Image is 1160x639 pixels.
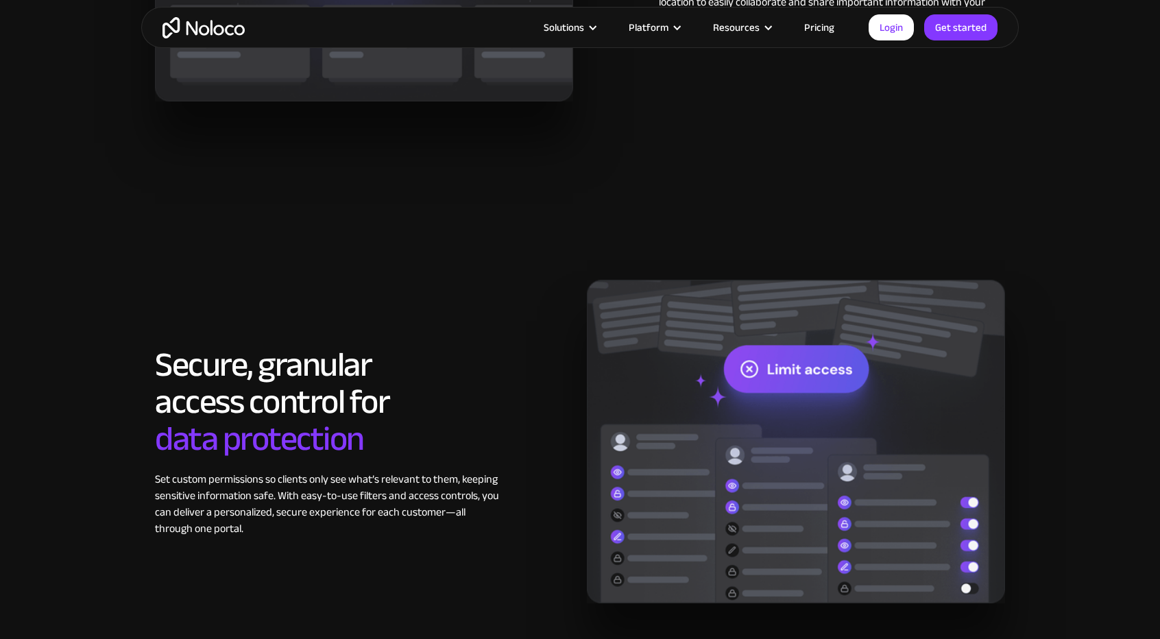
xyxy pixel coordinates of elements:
[527,19,612,36] div: Solutions
[713,19,760,36] div: Resources
[869,14,914,40] a: Login
[155,346,501,457] h2: Secure, granular access control for
[696,19,787,36] div: Resources
[162,17,245,38] a: home
[787,19,851,36] a: Pricing
[155,471,501,537] div: Set custom permissions so clients only see what’s relevant to them, keeping sensitive information...
[924,14,998,40] a: Get started
[544,19,584,36] div: Solutions
[155,407,364,471] span: data protection
[612,19,696,36] div: Platform
[629,19,668,36] div: Platform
